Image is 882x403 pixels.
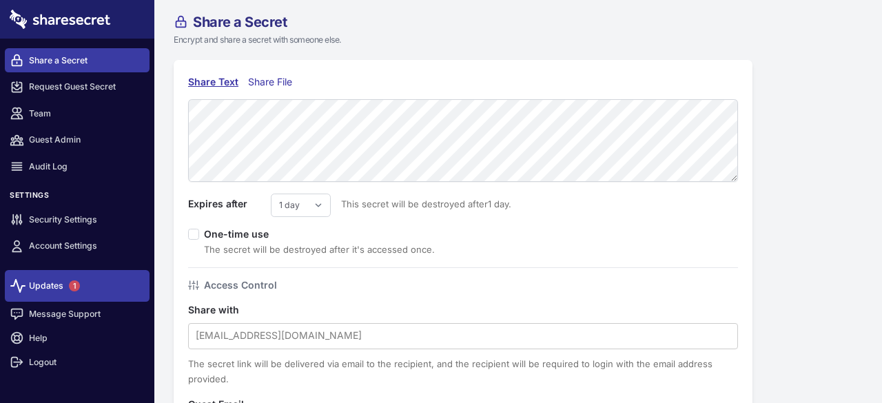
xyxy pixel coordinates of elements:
[5,302,150,326] a: Message Support
[5,326,150,350] a: Help
[5,48,150,72] a: Share a Secret
[813,334,865,386] iframe: Drift Widget Chat Controller
[188,74,238,90] div: Share Text
[5,128,150,152] a: Guest Admin
[5,350,150,374] a: Logout
[5,270,150,302] a: Updates1
[193,15,287,29] span: Share a Secret
[331,196,511,211] span: This secret will be destroyed after 1 day .
[5,234,150,258] a: Account Settings
[248,74,298,90] div: Share File
[204,228,279,240] label: One-time use
[5,75,150,99] a: Request Guest Secret
[5,154,150,178] a: Audit Log
[188,196,271,211] label: Expires after
[204,278,277,293] h4: Access Control
[5,101,150,125] a: Team
[174,34,830,46] p: Encrypt and share a secret with someone else.
[69,280,80,291] span: 1
[188,302,271,318] label: Share with
[5,191,150,205] h3: Settings
[188,358,712,384] span: The secret link will be delivered via email to the recipient, and the recipient will be required ...
[5,207,150,231] a: Security Settings
[204,242,435,257] div: The secret will be destroyed after it's accessed once.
